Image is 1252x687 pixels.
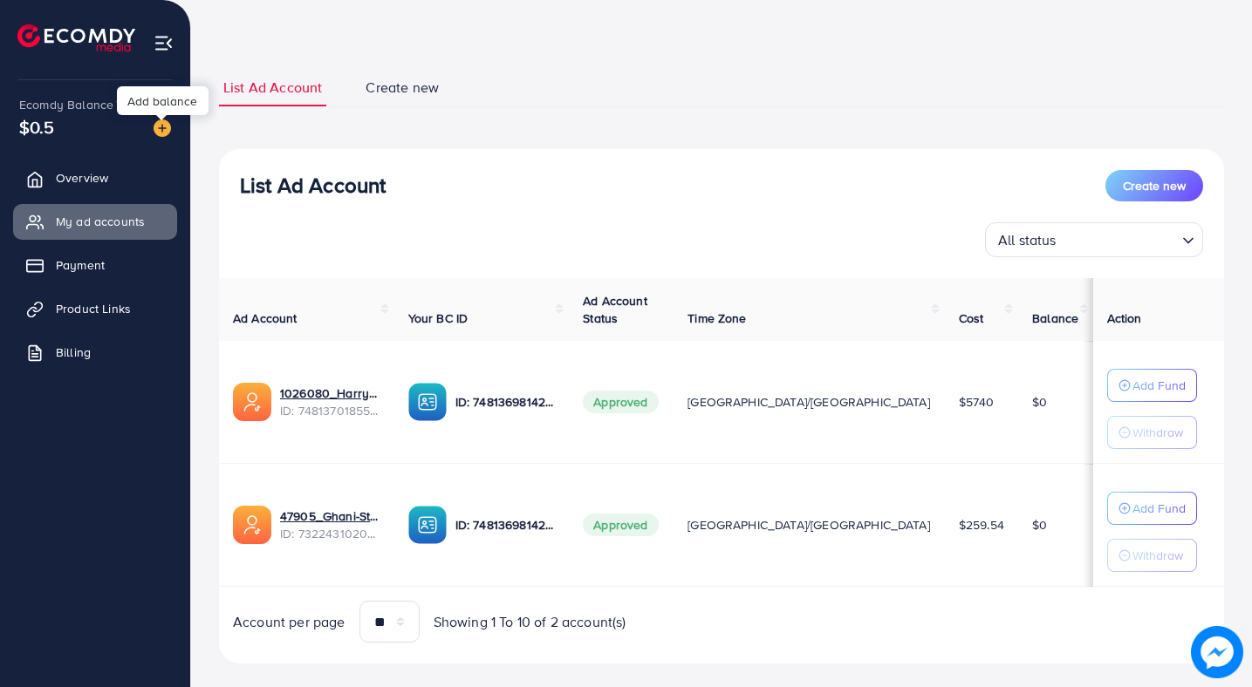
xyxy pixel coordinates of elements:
span: Your BC ID [408,309,469,327]
a: My ad accounts [13,204,177,239]
img: menu [154,33,174,53]
span: Time Zone [688,309,746,327]
img: image [1195,630,1239,674]
span: $259.54 [959,516,1004,534]
span: $0 [1032,516,1047,534]
p: ID: 7481369814251044881 [455,391,556,412]
a: Payment [13,248,177,282]
p: Add Fund [1132,498,1186,519]
button: Add Fund [1107,492,1197,525]
a: 1026080_Harrys Store_1741892246211 [280,384,380,402]
span: Ad Account [233,309,298,327]
span: Billing [56,343,91,361]
img: logo [17,24,135,51]
span: Account per page [233,612,345,632]
input: Search for option [1062,224,1175,253]
a: 47905_Ghani-Store_1704886350257 [280,507,380,525]
div: Search for option [985,222,1203,257]
p: Withdraw [1132,422,1183,443]
span: Create new [1123,177,1186,194]
span: All status [995,228,1060,253]
span: ID: 7322431020572327937 [280,525,380,542]
span: [GEOGRAPHIC_DATA]/[GEOGRAPHIC_DATA] [688,393,930,411]
p: Withdraw [1132,545,1183,566]
span: Showing 1 To 10 of 2 account(s) [434,612,626,632]
span: My ad accounts [56,213,145,230]
a: Billing [13,335,177,370]
span: $5740 [959,393,995,411]
img: image [154,119,171,137]
a: Product Links [13,291,177,326]
span: List Ad Account [223,78,322,98]
img: ic-ads-acc.e4c84228.svg [233,383,271,421]
img: ic-ba-acc.ded83a64.svg [408,506,447,544]
span: Overview [56,169,108,187]
span: ID: 7481370185598025729 [280,402,380,419]
button: Withdraw [1107,539,1197,572]
span: [GEOGRAPHIC_DATA]/[GEOGRAPHIC_DATA] [688,516,930,534]
span: Create new [366,78,439,98]
span: Payment [56,256,105,274]
button: Withdraw [1107,416,1197,449]
span: Product Links [56,300,131,317]
span: Ecomdy Balance [19,96,113,113]
span: Approved [583,514,658,536]
img: ic-ba-acc.ded83a64.svg [408,383,447,421]
div: <span class='underline'>47905_Ghani-Store_1704886350257</span></br>7322431020572327937 [280,507,380,543]
button: Create new [1105,170,1203,201]
span: $0 [1032,393,1047,411]
span: Action [1107,309,1142,327]
span: Ad Account Status [583,292,647,327]
a: Overview [13,160,177,195]
h3: List Ad Account [240,173,386,198]
span: Cost [959,309,984,327]
span: Balance [1032,309,1078,327]
img: ic-ads-acc.e4c84228.svg [233,506,271,544]
div: <span class='underline'>1026080_Harrys Store_1741892246211</span></br>7481370185598025729 [280,384,380,420]
p: ID: 7481369814251044881 [455,514,556,535]
p: Add Fund [1132,375,1186,396]
button: Add Fund [1107,369,1197,402]
span: Approved [583,391,658,413]
span: $0.5 [19,114,55,139]
div: Add balance [117,86,209,115]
